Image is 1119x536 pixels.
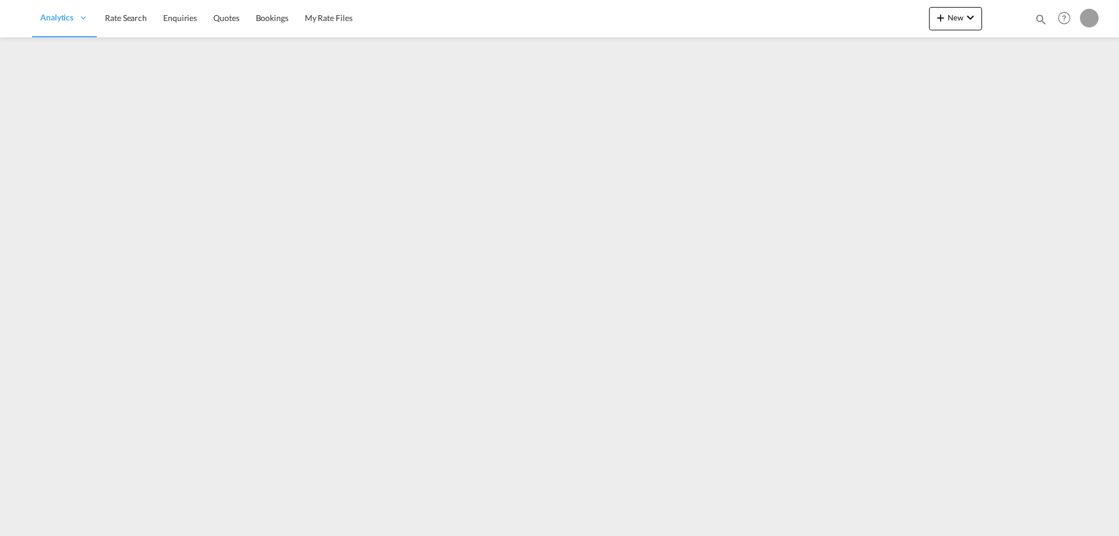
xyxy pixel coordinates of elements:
span: Analytics [40,12,73,23]
span: New [934,13,977,22]
div: Help [1054,8,1080,29]
md-icon: icon-plus 400-fg [934,10,948,24]
md-icon: icon-chevron-down [963,10,977,24]
span: Enquiries [163,13,197,23]
div: icon-magnify [1034,13,1047,30]
span: Bookings [256,13,288,23]
span: Rate Search [105,13,147,23]
button: icon-plus 400-fgNewicon-chevron-down [929,7,982,30]
md-icon: icon-magnify [1034,13,1047,26]
span: Quotes [213,13,239,23]
span: Help [1054,8,1074,28]
span: My Rate Files [305,13,353,23]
